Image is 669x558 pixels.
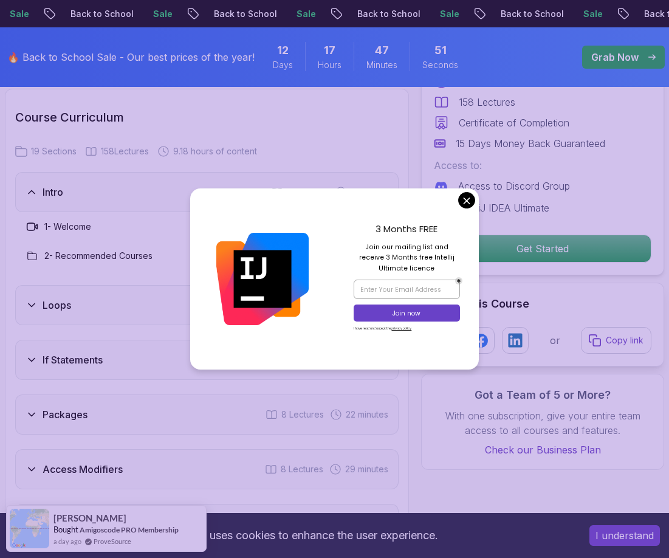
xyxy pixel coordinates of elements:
[456,136,605,151] p: 15 Days Money Back Guaranteed
[43,185,63,199] h3: Intro
[484,8,567,20] p: Back to School
[351,186,388,198] span: 2 minutes
[434,443,651,457] a: Check our Business Plan
[7,50,255,64] p: 🔥 Back to School Sale - Our best prices of the year!
[459,95,515,109] p: 158 Lectures
[434,235,651,263] button: Get Started
[9,522,571,549] div: This website uses cookies to enhance the user experience.
[434,295,651,312] h2: Share this Course
[10,509,49,548] img: provesource social proof notification image
[94,536,131,546] a: ProveSource
[422,59,458,71] span: Seconds
[173,145,257,157] span: 9.18 hours of content
[550,333,560,348] p: or
[434,158,651,173] p: Access to:
[53,536,81,546] span: a day ago
[15,340,399,380] button: If Statements12 Lectures 33 minutes
[606,334,643,346] p: Copy link
[280,8,319,20] p: Sale
[277,42,289,59] span: 12 Days
[424,8,462,20] p: Sale
[15,394,399,435] button: Packages8 Lectures 22 minutes
[459,115,569,130] p: Certificate of Completion
[375,42,389,59] span: 47 Minutes
[15,504,399,544] button: Methods8 Lectures 24 minutes
[567,8,606,20] p: Sale
[281,463,323,475] span: 8 Lectures
[346,408,388,421] span: 22 minutes
[434,387,651,404] h3: Got a Team of 5 or More?
[15,285,399,325] button: Loops7 Lectures 19 minutes
[287,186,329,198] span: 2 Lectures
[44,250,153,262] h3: 2 - Recommended Courses
[31,145,77,157] span: 19 Sections
[101,145,149,157] span: 158 Lectures
[80,525,179,534] a: Amigoscode PRO Membership
[366,59,397,71] span: Minutes
[197,8,280,20] p: Back to School
[273,59,293,71] span: Days
[581,327,651,354] button: Copy link
[591,50,639,64] p: Grab Now
[53,513,126,523] span: [PERSON_NAME]
[589,525,660,546] button: Accept cookies
[458,179,570,193] p: Access to Discord Group
[458,201,549,215] p: IntelliJ IDEA Ultimate
[434,42,447,59] span: 51 Seconds
[137,8,176,20] p: Sale
[43,298,71,312] h3: Loops
[15,449,399,489] button: Access Modifiers8 Lectures 29 minutes
[324,42,335,59] span: 17 Hours
[54,8,137,20] p: Back to School
[341,8,424,20] p: Back to School
[15,172,399,212] button: Intro2 Lectures 2 minutes
[53,525,78,534] span: Bought
[44,221,91,233] h3: 1 - Welcome
[43,353,103,367] h3: If Statements
[281,408,324,421] span: 8 Lectures
[43,407,87,422] h3: Packages
[318,59,341,71] span: Hours
[345,463,388,475] span: 29 minutes
[43,462,123,477] h3: Access Modifiers
[15,109,399,126] h2: Course Curriculum
[434,408,651,438] p: With one subscription, give your entire team access to all courses and features.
